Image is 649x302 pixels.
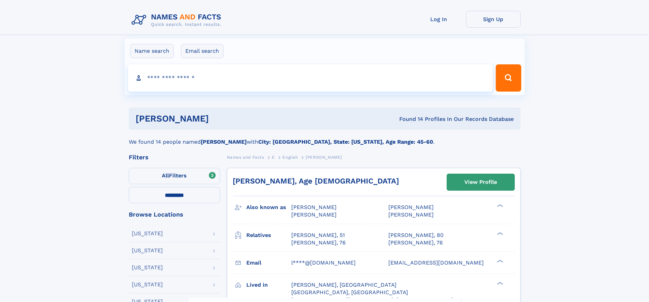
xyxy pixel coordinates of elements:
[132,231,163,236] div: [US_STATE]
[128,64,493,92] input: search input
[388,211,434,218] span: [PERSON_NAME]
[132,282,163,287] div: [US_STATE]
[129,168,220,184] label: Filters
[246,279,291,291] h3: Lived in
[306,155,342,160] span: [PERSON_NAME]
[129,211,220,218] div: Browse Locations
[388,239,443,247] a: [PERSON_NAME], 76
[466,11,521,28] a: Sign Up
[130,44,174,58] label: Name search
[282,155,298,160] span: English
[136,114,304,123] h1: [PERSON_NAME]
[495,204,504,208] div: ❯
[201,139,247,145] b: [PERSON_NAME]
[132,248,163,253] div: [US_STATE]
[291,239,346,247] a: [PERSON_NAME], 76
[388,232,444,239] a: [PERSON_NAME], 80
[291,204,337,210] span: [PERSON_NAME]
[181,44,223,58] label: Email search
[246,257,291,269] h3: Email
[129,154,220,160] div: Filters
[132,265,163,270] div: [US_STATE]
[291,282,397,288] span: [PERSON_NAME], [GEOGRAPHIC_DATA]
[388,259,484,266] span: [EMAIL_ADDRESS][DOMAIN_NAME]
[412,11,466,28] a: Log In
[291,211,337,218] span: [PERSON_NAME]
[495,281,504,285] div: ❯
[304,115,514,123] div: Found 14 Profiles In Our Records Database
[496,64,521,92] button: Search Button
[464,174,497,190] div: View Profile
[388,204,434,210] span: [PERSON_NAME]
[258,139,433,145] b: City: [GEOGRAPHIC_DATA], State: [US_STATE], Age Range: 45-60
[129,11,227,29] img: Logo Names and Facts
[227,153,264,161] a: Names and Facts
[246,202,291,213] h3: Also known as
[233,177,399,185] a: [PERSON_NAME], Age [DEMOGRAPHIC_DATA]
[282,153,298,161] a: English
[495,231,504,236] div: ❯
[447,174,514,190] a: View Profile
[291,232,345,239] a: [PERSON_NAME], 51
[495,259,504,263] div: ❯
[272,153,275,161] a: E
[129,130,521,146] div: We found 14 people named with .
[246,229,291,241] h3: Relatives
[272,155,275,160] span: E
[291,289,408,296] span: [GEOGRAPHIC_DATA], [GEOGRAPHIC_DATA]
[162,172,169,179] span: All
